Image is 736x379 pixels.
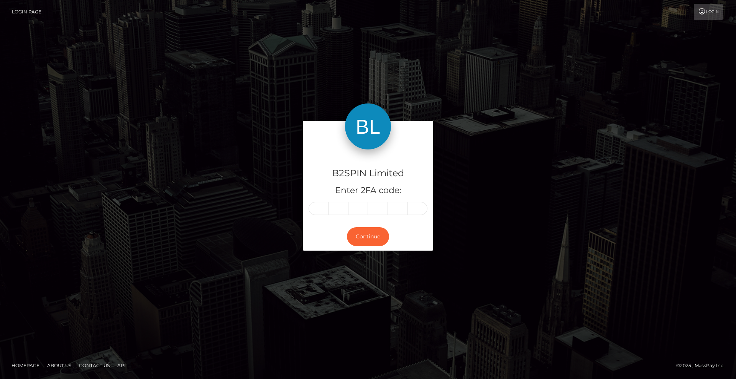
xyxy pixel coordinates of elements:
a: Homepage [8,359,43,371]
button: Continue [347,227,389,246]
div: © 2025 , MassPay Inc. [676,361,730,370]
a: About Us [44,359,74,371]
h5: Enter 2FA code: [309,185,427,197]
a: API [114,359,129,371]
a: Login [694,4,723,20]
img: B2SPIN Limited [345,103,391,149]
h4: B2SPIN Limited [309,167,427,180]
a: Login Page [12,4,41,20]
a: Contact Us [76,359,113,371]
